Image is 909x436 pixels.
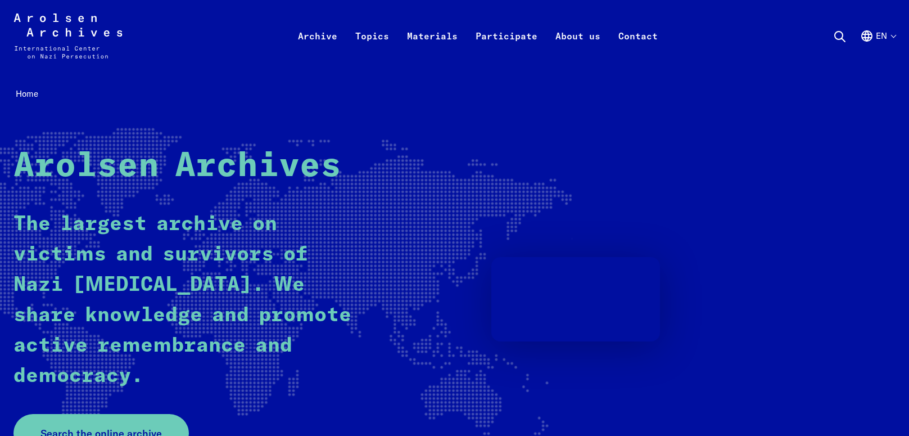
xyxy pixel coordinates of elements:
strong: Arolsen Archives [13,150,341,183]
a: Participate [467,27,546,72]
a: Contact [609,27,667,72]
a: Archive [289,27,346,72]
nav: Breadcrumb [13,86,896,103]
p: The largest archive on victims and survivors of Nazi [MEDICAL_DATA]. We share knowledge and promo... [13,209,362,392]
a: Materials [398,27,467,72]
span: Home [16,88,38,99]
nav: Primary [289,14,667,59]
a: About us [546,27,609,72]
button: English, language selection [860,29,896,70]
a: Topics [346,27,398,72]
